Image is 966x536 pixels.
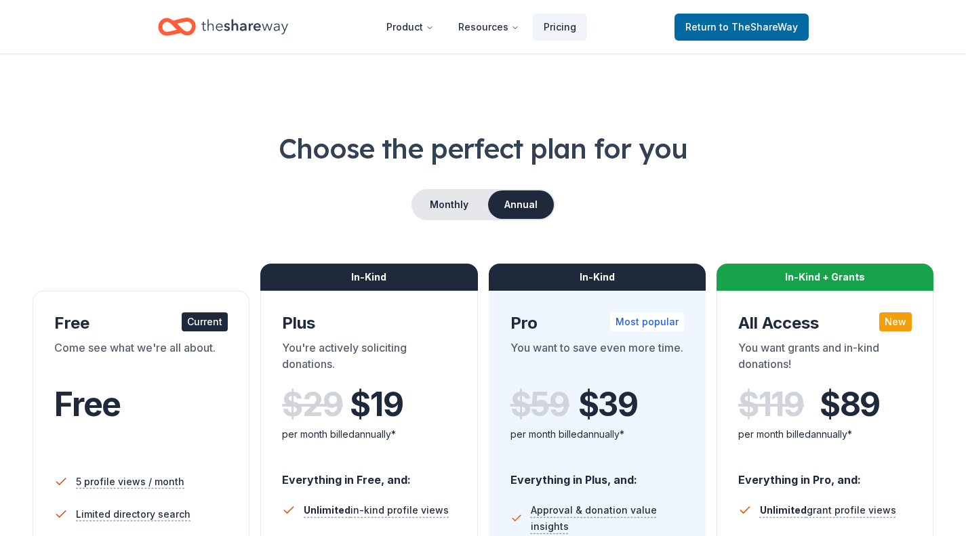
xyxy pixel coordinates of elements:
[304,504,449,516] span: in-kind profile views
[610,312,684,331] div: Most popular
[304,504,350,516] span: Unlimited
[182,312,228,331] div: Current
[282,460,456,489] div: Everything in Free, and:
[488,190,554,219] button: Annual
[282,426,456,442] div: per month billed annually*
[54,384,121,424] span: Free
[376,14,445,41] button: Product
[879,312,912,331] div: New
[489,264,706,291] div: In-Kind
[533,14,587,41] a: Pricing
[282,312,456,334] div: Plus
[717,264,933,291] div: In-Kind + Grants
[54,339,228,377] div: Come see what we're all about.
[260,264,477,291] div: In-Kind
[33,129,933,167] h1: Choose the perfect plan for you
[447,14,530,41] button: Resources
[760,504,896,516] span: grant profile views
[76,506,190,522] span: Limited directory search
[158,11,288,43] a: Home
[675,14,809,41] a: Returnto TheShareWay
[54,312,228,334] div: Free
[738,339,912,377] div: You want grants and in-kind donations!
[578,386,638,424] span: $ 39
[685,19,798,35] span: Return
[719,21,798,33] span: to TheShareWay
[738,312,912,334] div: All Access
[738,460,912,489] div: Everything in Pro, and:
[376,11,587,43] nav: Main
[76,474,184,490] span: 5 profile views / month
[820,386,880,424] span: $ 89
[350,386,403,424] span: $ 19
[760,504,807,516] span: Unlimited
[510,339,684,377] div: You want to save even more time.
[510,460,684,489] div: Everything in Plus, and:
[531,502,684,535] span: Approval & donation value insights
[413,190,485,219] button: Monthly
[510,426,684,442] div: per month billed annually*
[282,339,456,377] div: You're actively soliciting donations.
[738,426,912,442] div: per month billed annually*
[510,312,684,334] div: Pro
